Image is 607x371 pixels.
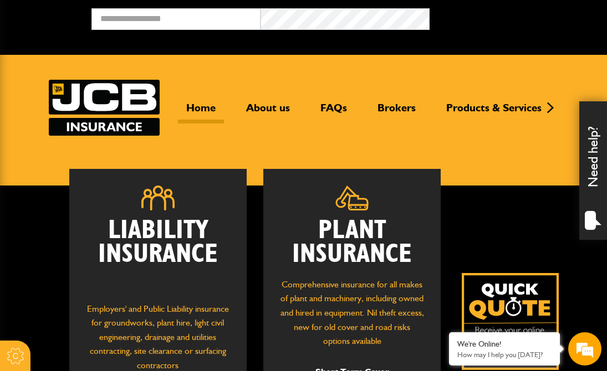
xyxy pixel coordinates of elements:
[579,101,607,240] div: Need help?
[49,80,160,136] a: JCB Insurance Services
[178,101,224,123] a: Home
[86,219,230,291] h2: Liability Insurance
[49,80,160,136] img: JCB Insurance Services logo
[430,8,599,25] button: Broker Login
[369,101,424,123] a: Brokers
[280,277,424,348] p: Comprehensive insurance for all makes of plant and machinery, including owned and hired in equipm...
[462,273,559,370] a: Get your insurance quote isn just 2-minutes
[457,351,552,359] p: How may I help you today?
[462,273,559,370] img: Quick Quote
[457,339,552,349] div: We're Online!
[238,101,298,123] a: About us
[280,219,424,266] h2: Plant Insurance
[438,101,550,123] a: Products & Services
[312,101,355,123] a: FAQs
